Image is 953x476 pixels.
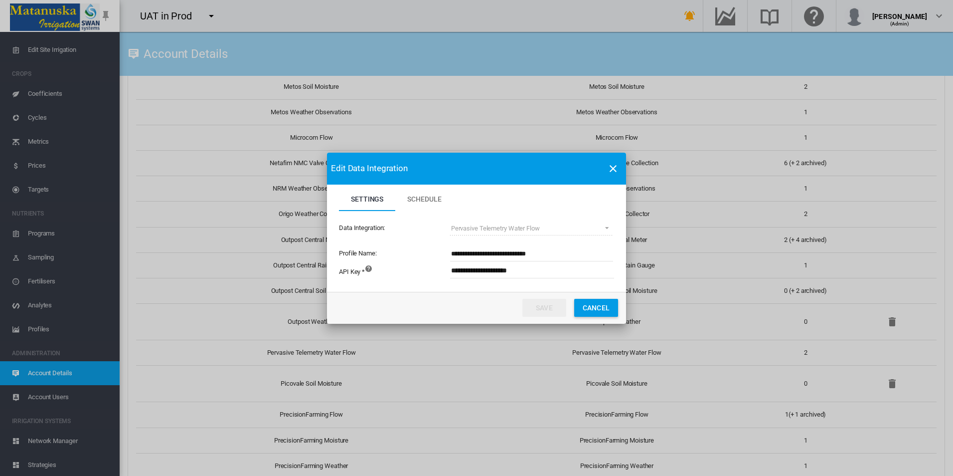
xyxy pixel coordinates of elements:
[574,299,618,317] button: Cancel
[327,153,626,324] md-dialog: Settings Schedule ...
[522,299,566,317] button: Save
[451,225,540,232] div: Pervasive Telemetry Water Flow
[607,163,619,175] md-icon: icon-close
[339,262,365,289] label: API Key *
[407,195,441,203] span: Schedule
[351,195,383,203] span: Settings
[449,262,614,289] div: API Key granted by the customer
[331,163,408,175] span: Edit Data Integration
[339,224,449,233] label: Data Integration:
[603,159,623,179] button: icon-close
[339,249,449,258] label: Profile Name:
[365,262,377,274] md-icon: API Key granted by the customer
